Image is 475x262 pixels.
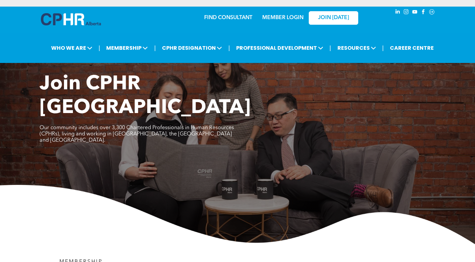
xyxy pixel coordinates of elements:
a: MEMBER LOGIN [262,15,303,20]
a: linkedin [394,8,401,17]
span: Join CPHR [GEOGRAPHIC_DATA] [40,74,251,118]
a: FIND CONSULTANT [204,15,252,20]
li: | [330,41,331,55]
li: | [382,41,384,55]
a: JOIN [DATE] [309,11,358,25]
span: PROFESSIONAL DEVELOPMENT [234,42,325,54]
span: MEMBERSHIP [104,42,150,54]
a: youtube [411,8,418,17]
a: instagram [402,8,410,17]
a: facebook [420,8,427,17]
span: CPHR DESIGNATION [160,42,224,54]
li: | [99,41,100,55]
a: CAREER CENTRE [388,42,436,54]
img: A blue and white logo for cp alberta [41,13,101,25]
span: Our community includes over 3,300 Chartered Professionals in Human Resources (CPHRs), living and ... [40,125,234,143]
span: WHO WE ARE [49,42,94,54]
span: JOIN [DATE] [318,15,349,21]
li: | [228,41,230,55]
li: | [154,41,156,55]
span: RESOURCES [335,42,378,54]
a: Social network [428,8,435,17]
